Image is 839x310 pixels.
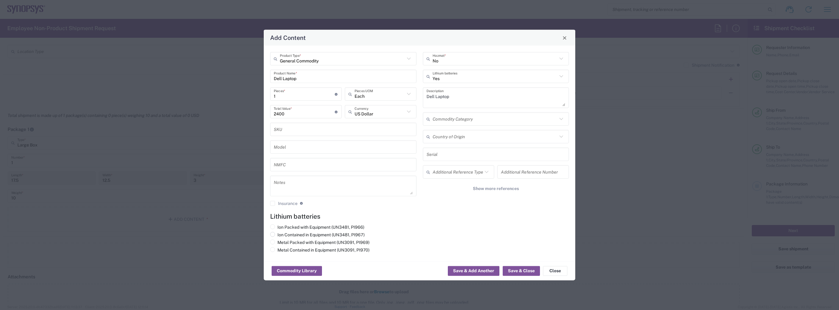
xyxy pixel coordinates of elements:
h4: Lithium batteries [270,213,569,220]
button: Close [560,33,569,42]
button: Save & Add Another [448,266,499,276]
button: Close [543,266,567,276]
button: Commodity Library [272,266,322,276]
button: Save & Close [503,266,540,276]
label: Insurance [270,201,298,206]
h4: Add Content [270,33,306,42]
label: Metal Packed with Equipment (UN3091, PI969) [270,240,370,245]
label: Ion Contained in Equipment (UN3481, PI967) [270,232,365,238]
span: Show more references [473,186,519,192]
label: Ion Packed with Equipment (UN3481, PI966) [270,224,364,230]
label: Metal Contained in Equipment (UN3091, PI970) [270,247,370,253]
